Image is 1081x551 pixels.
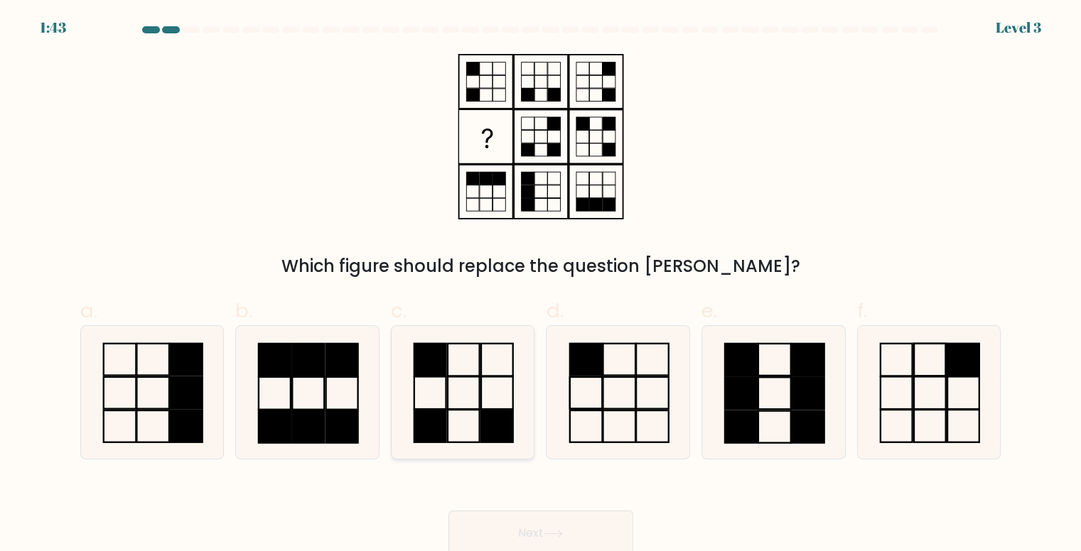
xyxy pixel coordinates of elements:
span: b. [235,297,252,324]
span: e. [701,297,717,324]
span: d. [546,297,563,324]
div: 1:43 [40,17,66,38]
span: c. [391,297,407,324]
div: Which figure should replace the question [PERSON_NAME]? [89,253,993,279]
span: a. [80,297,97,324]
div: Level 3 [996,17,1041,38]
span: f. [857,297,867,324]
